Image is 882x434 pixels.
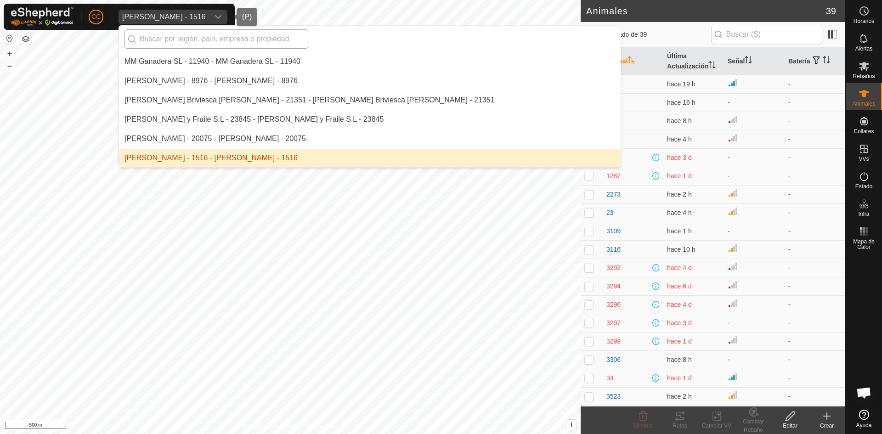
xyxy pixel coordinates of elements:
[20,34,31,45] button: Capas del Mapa
[858,211,869,217] span: Infra
[667,356,692,363] span: 29 sept 2025, 2:23
[667,135,692,143] span: 29 sept 2025, 6:22
[854,18,874,24] span: Horarios
[606,226,621,236] span: 3109
[785,93,845,112] td: -
[785,277,845,295] td: -
[586,6,826,17] h2: Animales
[848,239,880,250] span: Mapa de Calor
[728,114,739,125] img: Intensidad de Señal
[785,185,845,203] td: -
[119,110,621,129] li: Ojeda y Fraile S.L - 23845
[119,149,621,167] li: Oliver Castedo Vega - 1516
[785,387,845,406] td: -
[119,72,621,90] li: Nadezhda Nikolova Marinova - 8976
[728,187,739,198] img: Intensidad de Señal
[785,332,845,350] td: -
[856,423,872,428] span: Ayuda
[119,10,209,24] span: Oliver Castedo Vega - 1516
[724,167,785,185] td: -
[667,209,692,216] span: 29 sept 2025, 5:41
[606,282,621,291] span: 3294
[606,208,614,218] span: 23
[728,77,739,88] img: Intensidad de Señal
[661,422,698,430] div: Rutas
[209,10,227,24] div: dropdown trigger
[785,130,845,148] td: -
[785,167,845,185] td: -
[724,350,785,369] td: -
[124,29,308,49] input: Buscar por región, país, empresa o propiedad
[708,62,716,70] p-sorticon: Activar para ordenar
[667,301,692,308] span: 24 sept 2025, 21:21
[667,374,692,382] span: 27 sept 2025, 18:52
[667,319,692,327] span: 25 sept 2025, 11:33
[663,48,724,75] th: Última Actualización
[124,133,306,144] div: [PERSON_NAME] - 20075 - [PERSON_NAME] - 20075
[854,129,874,134] span: Collares
[724,48,785,75] th: Señal
[586,30,711,39] span: 0 seleccionado de 39
[785,259,845,277] td: -
[603,48,663,75] th: Animal
[711,25,822,44] input: Buscar (S)
[606,355,621,365] span: 3306
[667,191,692,198] span: 29 sept 2025, 8:22
[728,206,739,217] img: Intensidad de Señal
[124,75,298,86] div: [PERSON_NAME] - 8976 - [PERSON_NAME] - 8976
[735,417,772,434] div: Cambiar Rebaño
[724,222,785,240] td: -
[243,422,296,430] a: Política de Privacidad
[724,93,785,112] td: -
[667,338,692,345] span: 28 sept 2025, 8:21
[119,91,621,109] li: Nicolas Antonio Briviesca Simon - 21351
[724,314,785,332] td: -
[667,393,692,400] span: 29 sept 2025, 7:42
[785,148,845,167] td: -
[606,337,621,346] span: 3299
[91,12,101,22] span: CC
[633,423,653,429] span: Eliminar
[728,298,739,309] img: Intensidad de Señal
[4,33,15,44] button: Restablecer Mapa
[855,46,872,51] span: Alertas
[785,75,845,93] td: -
[11,7,73,26] img: Logo Gallagher
[853,101,875,107] span: Animales
[667,172,692,180] span: 28 sept 2025, 10:32
[119,52,621,71] li: MM Ganadera SL - 11940
[785,314,845,332] td: -
[628,57,635,65] p-sorticon: Activar para ordenar
[785,369,845,387] td: -
[785,203,845,222] td: -
[745,57,752,65] p-sorticon: Activar para ordenar
[4,48,15,59] button: +
[4,60,15,71] button: –
[785,112,845,130] td: -
[728,242,739,254] img: Intensidad de Señal
[606,300,621,310] span: 3296
[785,222,845,240] td: -
[606,190,621,199] span: 2273
[606,392,621,401] span: 3523
[571,421,572,428] span: i
[728,132,739,143] img: Intensidad de Señal
[724,148,785,167] td: -
[728,261,739,272] img: Intensidad de Señal
[667,117,692,124] span: 29 sept 2025, 2:01
[785,295,845,314] td: -
[826,4,836,18] span: 39
[855,184,872,189] span: Estado
[124,95,495,106] div: [PERSON_NAME] Briviesca [PERSON_NAME] - 21351 - [PERSON_NAME] Briviesca [PERSON_NAME] - 21351
[606,373,614,383] span: 34
[124,56,300,67] div: MM Ganadera SL - 11940 - MM Ganadera SL - 11940
[667,246,695,253] span: 29 sept 2025, 0:02
[808,422,845,430] div: Crear
[667,80,695,88] span: 28 sept 2025, 15:11
[853,73,875,79] span: Rebaños
[606,171,621,181] span: 1287
[667,154,692,161] span: 25 sept 2025, 19:13
[124,114,384,125] div: [PERSON_NAME] y Fraile S.L - 23845 - [PERSON_NAME] y Fraile S.L - 23845
[667,227,692,235] span: 29 sept 2025, 8:52
[724,406,785,424] td: -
